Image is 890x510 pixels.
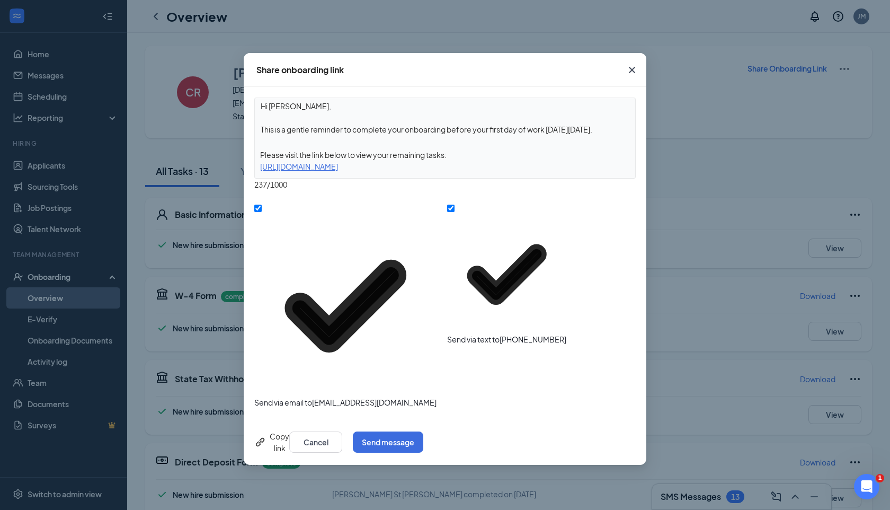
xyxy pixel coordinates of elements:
button: Cancel [289,432,342,453]
textarea: Hi [PERSON_NAME], This is a gentle reminder to complete your onboarding before your first day of ... [255,98,635,137]
div: 237 / 1000 [254,179,636,190]
iframe: Intercom live chat [854,474,879,499]
span: Send via email to [EMAIL_ADDRESS][DOMAIN_NAME] [254,398,437,407]
button: Link Copy link [254,430,289,454]
svg: Checkmark [254,215,437,397]
svg: Cross [626,64,638,76]
div: Share onboarding link [256,64,344,76]
div: Please visit the link below to view your remaining tasks: [255,149,635,161]
svg: Checkmark [447,215,566,334]
button: Close [618,53,646,87]
div: Copy link [254,430,289,454]
span: 1 [876,474,884,482]
button: Send message [353,432,423,453]
svg: Link [254,436,267,449]
span: Send via text to [PHONE_NUMBER] [447,335,566,344]
input: Send via text to[PHONE_NUMBER] [447,205,455,212]
input: Send via email to[EMAIL_ADDRESS][DOMAIN_NAME] [254,205,262,212]
div: [URL][DOMAIN_NAME] [255,161,635,172]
